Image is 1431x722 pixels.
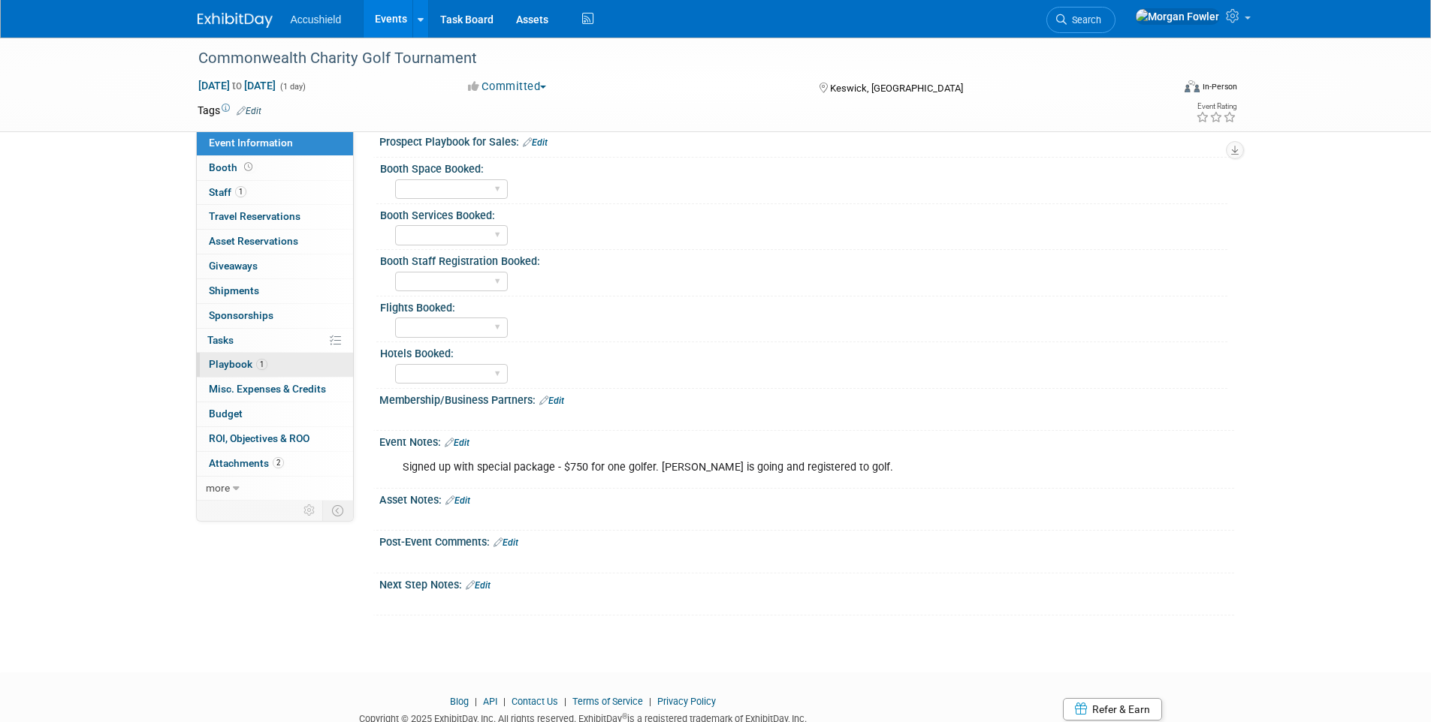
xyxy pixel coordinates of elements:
a: Giveaways [197,254,353,278]
div: Next Step Notes: [379,573,1234,593]
span: Booth [209,161,255,173]
span: Playbook [209,358,267,370]
div: Asset Notes: [379,489,1234,508]
span: ROI, Objectives & ROO [209,432,309,444]
a: Staff1 [197,181,353,205]
span: Event Information [209,137,293,149]
div: In-Person [1202,81,1237,92]
span: Search [1067,14,1101,26]
span: Sponsorships [209,309,273,321]
span: Tasks [207,334,234,346]
a: Edit [237,106,261,116]
div: Commonwealth Charity Golf Tournament [193,45,1149,72]
a: Sponsorships [197,304,353,328]
a: Event Information [197,131,353,155]
div: Prospect Playbook for Sales: [379,131,1234,150]
span: Keswick, [GEOGRAPHIC_DATA] [830,83,963,94]
a: Edit [445,495,470,506]
span: | [560,696,570,707]
span: 2 [273,457,284,468]
a: Shipments [197,279,353,303]
a: more [197,477,353,501]
a: Search [1046,7,1116,33]
a: Edit [523,137,548,148]
div: Event Notes: [379,431,1234,450]
a: Attachments2 [197,452,353,476]
span: Asset Reservations [209,235,298,247]
span: to [230,80,244,92]
span: Attachments [209,457,284,469]
a: Travel Reservations [197,205,353,229]
a: ROI, Objectives & ROO [197,427,353,451]
a: Refer & Earn [1063,698,1162,720]
div: Post-Event Comments: [379,531,1234,550]
span: | [645,696,655,707]
a: Edit [445,438,469,448]
td: Personalize Event Tab Strip [297,501,323,520]
div: Flights Booked: [380,296,1227,315]
a: Booth [197,156,353,180]
a: Playbook1 [197,353,353,377]
a: Budget [197,402,353,426]
a: Edit [466,580,491,591]
span: more [206,482,230,494]
a: Edit [494,537,518,548]
div: Signed up with special package - $750 for one golfer. [PERSON_NAME] is going and registered to golf. [392,453,1069,483]
span: 1 [256,359,267,370]
a: API [483,696,497,707]
img: Format-Inperson.png [1185,80,1200,92]
sup: ® [622,712,627,720]
div: Event Format [1083,78,1238,101]
span: Shipments [209,284,259,296]
span: | [500,696,509,707]
a: Contact Us [512,696,558,707]
span: Accushield [291,14,342,26]
div: Event Rating [1196,103,1236,110]
span: Giveaways [209,260,258,272]
span: (1 day) [279,82,306,92]
a: Edit [539,396,564,406]
td: Toggle Event Tabs [322,501,353,520]
span: Travel Reservations [209,210,300,222]
img: Morgan Fowler [1135,8,1220,25]
span: Budget [209,408,243,420]
a: Blog [450,696,469,707]
a: Terms of Service [572,696,643,707]
div: Booth Services Booked: [380,204,1227,223]
td: Tags [198,103,261,118]
span: 1 [235,186,246,197]
a: Asset Reservations [197,230,353,254]
a: Tasks [197,329,353,353]
a: Misc. Expenses & Credits [197,378,353,402]
div: Booth Space Booked: [380,158,1227,176]
span: | [471,696,481,707]
span: Booth not reserved yet [241,161,255,173]
button: Committed [463,79,552,95]
img: ExhibitDay [198,13,273,28]
div: Membership/Business Partners: [379,389,1234,408]
span: Misc. Expenses & Credits [209,383,326,395]
div: Hotels Booked: [380,342,1227,361]
a: Privacy Policy [657,696,716,707]
div: Booth Staff Registration Booked: [380,250,1227,269]
span: Staff [209,186,246,198]
span: [DATE] [DATE] [198,79,276,92]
